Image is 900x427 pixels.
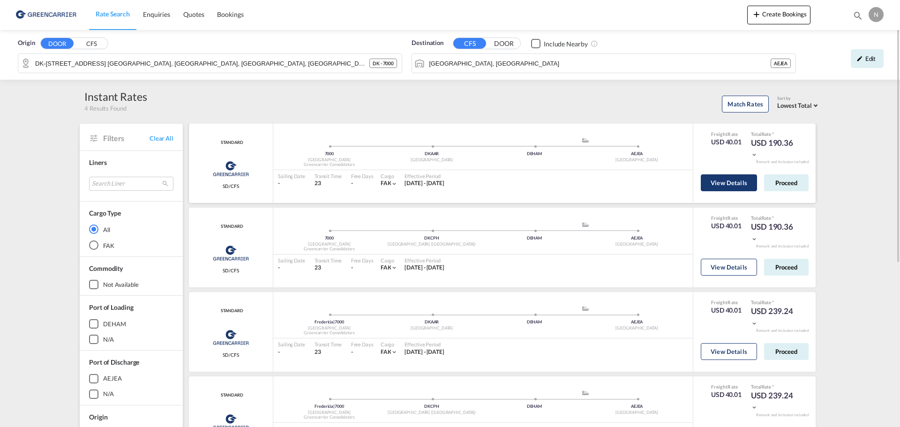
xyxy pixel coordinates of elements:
[711,137,742,147] div: USD 40.01
[585,325,688,331] div: [GEOGRAPHIC_DATA]
[749,244,816,249] div: Remark and Inclusion included
[89,413,107,421] span: Origin
[103,374,122,382] div: AEJEA
[777,102,812,109] span: Lowest Total
[391,264,397,271] md-icon: icon-chevron-down
[278,410,381,416] div: [GEOGRAPHIC_DATA]
[278,257,305,264] div: Sailing Date
[89,209,121,218] div: Cargo Type
[18,38,35,48] span: Origin
[405,180,444,187] div: 01 Sep 2025 - 31 Oct 2025
[711,221,742,231] div: USD 40.01
[315,341,342,348] div: Transit Time
[218,224,243,230] div: Contract / Rate Agreement / Tariff / Spot Pricing Reference Number: STANDARD
[749,159,816,165] div: Remark and Inclusion included
[591,40,598,47] md-icon: Unchecked: Ignores neighbouring ports when fetching rates.Checked : Includes neighbouring ports w...
[711,383,742,390] div: Freight Rate
[218,308,243,314] div: Contract / Rate Agreement / Tariff / Spot Pricing Reference Number: STANDARD
[751,151,757,158] md-icon: icon-chevron-down
[223,183,239,189] span: SD/CFS
[218,392,243,398] div: Contract / Rate Agreement / Tariff / Spot Pricing Reference Number: STANDARD
[84,104,127,112] span: 4 Results Found
[711,215,742,221] div: Freight Rate
[580,138,591,142] md-icon: assets/icons/custom/ship-fill.svg
[711,390,742,399] div: USD 40.01
[747,6,810,24] button: icon-plus 400-fgCreate Bookings
[751,306,798,328] div: USD 239.24
[483,319,586,325] div: DEHAM
[405,264,444,271] span: [DATE] - [DATE]
[325,235,334,240] span: 7000
[381,257,398,264] div: Cargo
[89,158,106,166] span: Liners
[315,348,342,356] div: 23
[381,410,483,416] div: [GEOGRAPHIC_DATA] ([GEOGRAPHIC_DATA])
[278,246,381,252] div: Greencarrier Consolidators
[453,38,486,49] button: CFS
[405,348,444,356] div: 01 Sep 2025 - 31 Oct 2025
[412,38,443,48] span: Destination
[333,319,335,324] span: |
[103,280,139,289] div: not available
[381,241,483,247] div: [GEOGRAPHIC_DATA] ([GEOGRAPHIC_DATA])
[89,335,173,344] md-checkbox: N/A
[278,172,305,180] div: Sailing Date
[381,325,483,331] div: [GEOGRAPHIC_DATA]
[381,341,398,348] div: Cargo
[722,96,769,112] button: Match Rates
[483,151,586,157] div: DEHAM
[851,49,884,68] div: icon-pencilEdit
[381,319,483,325] div: DKAAR
[751,383,798,390] div: Total Rate
[218,140,243,146] div: Contract / Rate Agreement / Tariff / Spot Pricing Reference Number: STANDARD
[84,89,147,104] div: Instant Rates
[381,404,483,410] div: DKCPH
[701,343,757,360] button: View Details
[751,221,798,244] div: USD 190.36
[381,151,483,157] div: DKAAR
[777,96,820,102] div: Sort by
[351,257,374,264] div: Free Days
[278,264,305,272] div: -
[103,335,114,344] div: N/A
[278,157,381,163] div: [GEOGRAPHIC_DATA]
[18,54,402,73] md-input-container: DK-7000, Boegeskov, Boerup, Bredstr. Lund, Bredstrup, Broendsted, Brovad, Christians, Egeskov, Eg...
[580,306,591,311] md-icon: assets/icons/custom/ship-fill.svg
[585,235,688,241] div: AEJEA
[585,410,688,416] div: [GEOGRAPHIC_DATA]
[853,10,863,24] div: icon-magnify
[278,241,381,247] div: [GEOGRAPHIC_DATA]
[351,264,353,272] div: -
[585,157,688,163] div: [GEOGRAPHIC_DATA]
[351,341,374,348] div: Free Days
[391,349,397,355] md-icon: icon-chevron-down
[777,99,820,110] md-select: Select: Lowest Total
[764,343,809,360] button: Proceed
[210,157,252,180] img: Greencarrier Consolidators
[333,404,335,409] span: |
[585,151,688,157] div: AEJEA
[218,392,243,398] span: STANDARD
[751,137,798,160] div: USD 190.36
[751,320,757,327] md-icon: icon-chevron-down
[223,267,239,274] span: SD/CFS
[89,225,173,234] md-radio-button: All
[749,412,816,418] div: Remark and Inclusion included
[751,8,762,20] md-icon: icon-plus 400-fg
[278,325,381,331] div: [GEOGRAPHIC_DATA]
[771,384,774,390] span: Subject to Remarks
[391,180,397,187] md-icon: icon-chevron-down
[35,56,369,70] input: Search by Door
[544,39,588,49] div: Include Nearby
[373,60,394,67] span: DK - 7000
[351,348,353,356] div: -
[103,133,150,143] span: Filters
[585,404,688,410] div: AEJEA
[580,222,591,227] md-icon: assets/icons/custom/ship-fill.svg
[585,241,688,247] div: [GEOGRAPHIC_DATA]
[14,4,77,25] img: b0b18ec08afe11efb1d4932555f5f09d.png
[751,299,798,306] div: Total Rate
[315,404,335,409] span: Fredericia
[749,328,816,333] div: Remark and Inclusion included
[381,180,391,187] span: FAK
